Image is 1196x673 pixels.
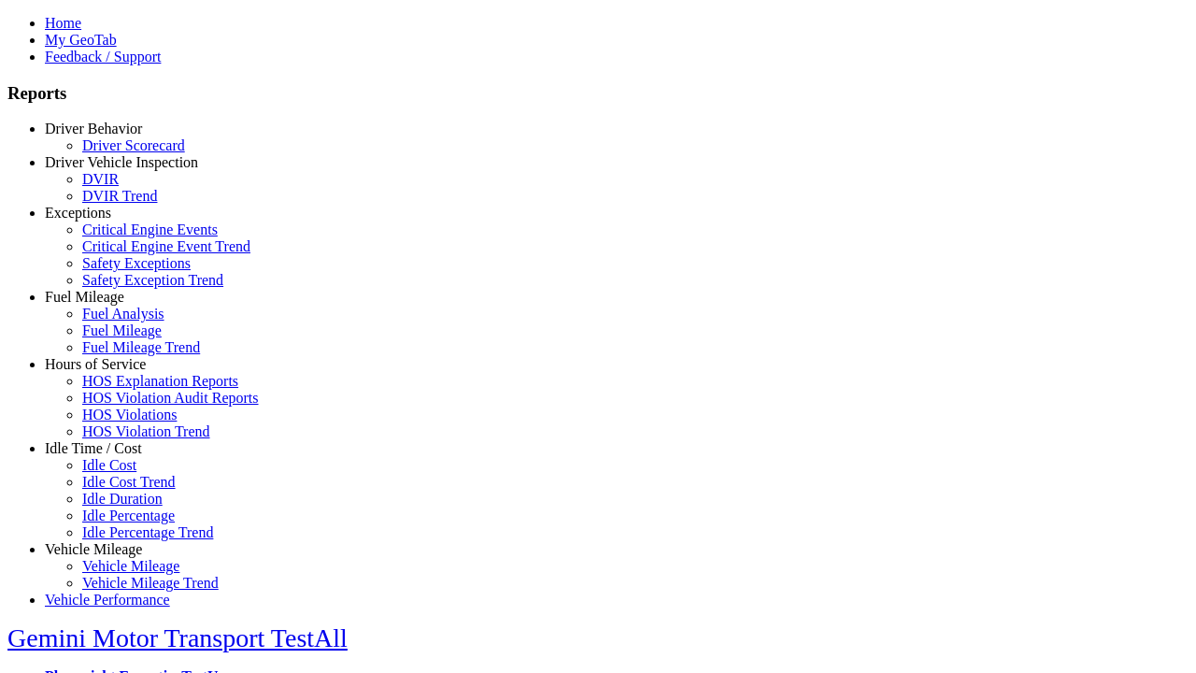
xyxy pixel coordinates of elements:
[45,32,117,48] a: My GeoTab
[82,306,164,322] a: Fuel Analysis
[82,272,223,288] a: Safety Exception Trend
[82,575,219,591] a: Vehicle Mileage Trend
[82,407,177,422] a: HOS Violations
[7,623,348,652] a: Gemini Motor Transport TestAll
[82,457,136,473] a: Idle Cost
[82,222,218,237] a: Critical Engine Events
[82,238,250,254] a: Critical Engine Event Trend
[82,373,238,389] a: HOS Explanation Reports
[45,49,161,64] a: Feedback / Support
[82,322,162,338] a: Fuel Mileage
[82,491,163,507] a: Idle Duration
[45,356,146,372] a: Hours of Service
[45,289,124,305] a: Fuel Mileage
[82,508,175,523] a: Idle Percentage
[82,524,213,540] a: Idle Percentage Trend
[82,339,200,355] a: Fuel Mileage Trend
[7,83,1189,104] h3: Reports
[82,474,176,490] a: Idle Cost Trend
[82,423,210,439] a: HOS Violation Trend
[45,541,142,557] a: Vehicle Mileage
[45,121,142,136] a: Driver Behavior
[45,205,111,221] a: Exceptions
[45,15,81,31] a: Home
[45,440,142,456] a: Idle Time / Cost
[82,255,191,271] a: Safety Exceptions
[82,390,259,406] a: HOS Violation Audit Reports
[45,592,170,608] a: Vehicle Performance
[45,154,198,170] a: Driver Vehicle Inspection
[82,558,179,574] a: Vehicle Mileage
[82,171,119,187] a: DVIR
[82,188,157,204] a: DVIR Trend
[82,137,185,153] a: Driver Scorecard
